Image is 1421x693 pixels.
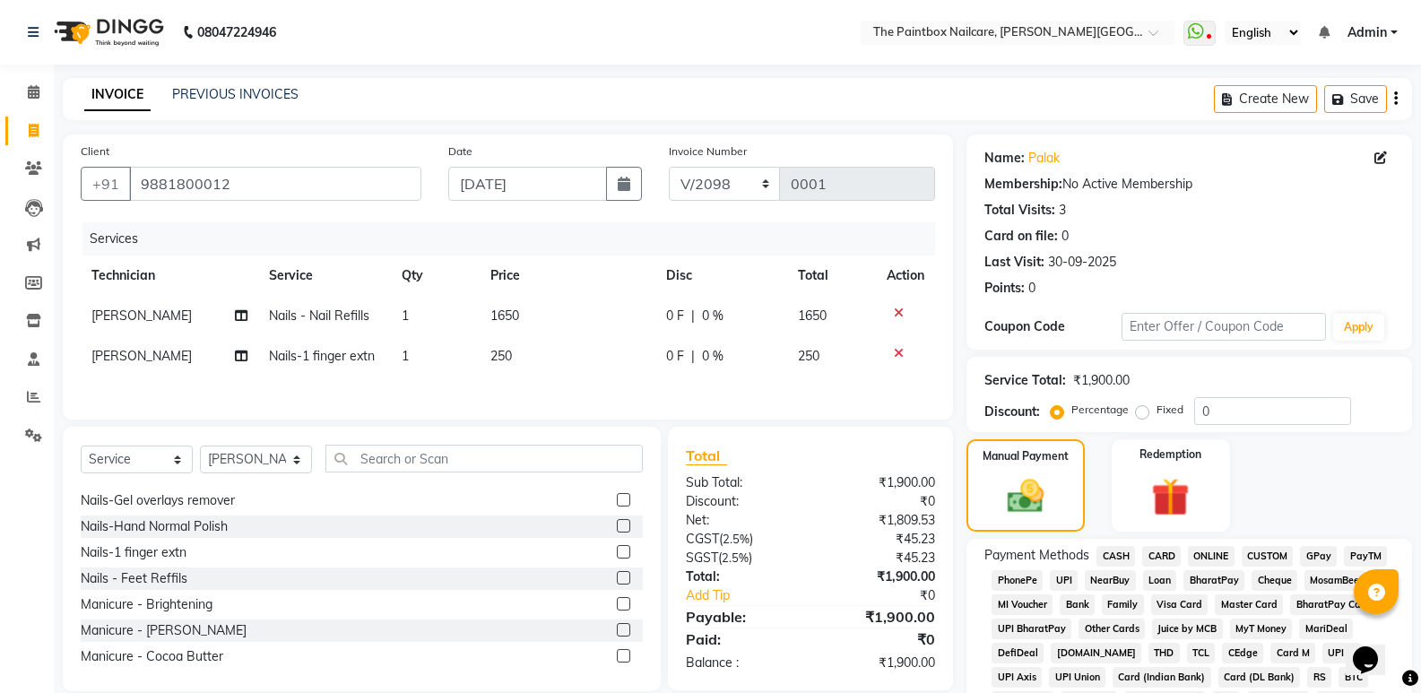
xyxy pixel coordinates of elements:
[1050,570,1078,591] span: UPI
[81,569,187,588] div: Nails - Feet Reffils
[81,595,212,614] div: Manicure - Brightening
[672,549,810,567] div: ( )
[686,550,718,566] span: SGST
[1139,473,1201,521] img: _gift.svg
[666,347,684,366] span: 0 F
[1028,279,1035,298] div: 0
[810,606,949,628] div: ₹1,900.00
[1344,546,1387,567] span: PayTM
[691,347,695,366] span: |
[81,647,223,666] div: Manicure - Cocoa Butter
[984,175,1394,194] div: No Active Membership
[402,348,409,364] span: 1
[810,473,949,492] div: ₹1,900.00
[1049,667,1105,688] span: UPI Union
[1218,667,1301,688] span: Card (DL Bank)
[876,256,935,296] th: Action
[810,492,949,511] div: ₹0
[691,307,695,325] span: |
[702,347,723,366] span: 0 %
[666,307,684,325] span: 0 F
[81,143,109,160] label: Client
[983,448,1069,464] label: Manual Payment
[1079,619,1145,639] span: Other Cards
[81,543,186,562] div: Nails-1 finger extn
[81,167,131,201] button: +91
[992,570,1043,591] span: PhonePe
[82,222,949,256] div: Services
[984,546,1089,565] span: Payment Methods
[91,348,192,364] span: [PERSON_NAME]
[1299,619,1353,639] span: MariDeal
[81,621,247,640] div: Manicure - [PERSON_NAME]
[702,307,723,325] span: 0 %
[490,348,512,364] span: 250
[1222,643,1263,663] span: CEdge
[810,530,949,549] div: ₹45.23
[984,201,1055,220] div: Total Visits:
[1346,621,1403,675] iframe: chat widget
[1122,313,1326,341] input: Enter Offer / Coupon Code
[810,567,949,586] div: ₹1,900.00
[984,227,1058,246] div: Card on file:
[1051,643,1141,663] span: [DOMAIN_NAME]
[1270,643,1315,663] span: Card M
[1183,570,1244,591] span: BharatPay
[1061,227,1069,246] div: 0
[798,308,827,324] span: 1650
[46,7,169,57] img: logo
[1187,643,1216,663] span: TCL
[1096,546,1135,567] span: CASH
[798,348,819,364] span: 250
[669,143,747,160] label: Invoice Number
[1151,594,1209,615] span: Visa Card
[810,549,949,567] div: ₹45.23
[1307,667,1331,688] span: RS
[1102,594,1144,615] span: Family
[269,308,369,324] span: Nails - Nail Refills
[1300,546,1337,567] span: GPay
[996,475,1055,517] img: _cash.svg
[84,79,151,111] a: INVOICE
[1152,619,1223,639] span: Juice by MCB
[480,256,655,296] th: Price
[1085,570,1136,591] span: NearBuy
[787,256,876,296] th: Total
[672,654,810,672] div: Balance :
[686,531,719,547] span: CGST
[91,308,192,324] span: [PERSON_NAME]
[672,511,810,530] div: Net:
[1048,253,1116,272] div: 30-09-2025
[722,550,749,565] span: 2.5%
[984,403,1040,421] div: Discount:
[810,511,949,530] div: ₹1,809.53
[984,317,1121,336] div: Coupon Code
[1143,570,1177,591] span: Loan
[1230,619,1293,639] span: MyT Money
[197,7,276,57] b: 08047224946
[325,445,643,472] input: Search or Scan
[1157,402,1183,418] label: Fixed
[672,473,810,492] div: Sub Total:
[672,586,834,605] a: Add Tip
[672,530,810,549] div: ( )
[672,567,810,586] div: Total:
[81,491,235,510] div: Nails-Gel overlays remover
[672,492,810,511] div: Discount:
[672,606,810,628] div: Payable:
[1188,546,1235,567] span: ONLINE
[992,619,1071,639] span: UPI BharatPay
[984,279,1025,298] div: Points:
[834,586,949,605] div: ₹0
[1290,594,1376,615] span: BharatPay Card
[992,643,1044,663] span: DefiDeal
[1148,643,1180,663] span: THD
[172,86,299,102] a: PREVIOUS INVOICES
[81,517,228,536] div: Nails-Hand Normal Polish
[1339,667,1368,688] span: BTC
[1071,402,1129,418] label: Percentage
[1060,594,1095,615] span: Bank
[448,143,472,160] label: Date
[1073,371,1130,390] div: ₹1,900.00
[672,628,810,650] div: Paid:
